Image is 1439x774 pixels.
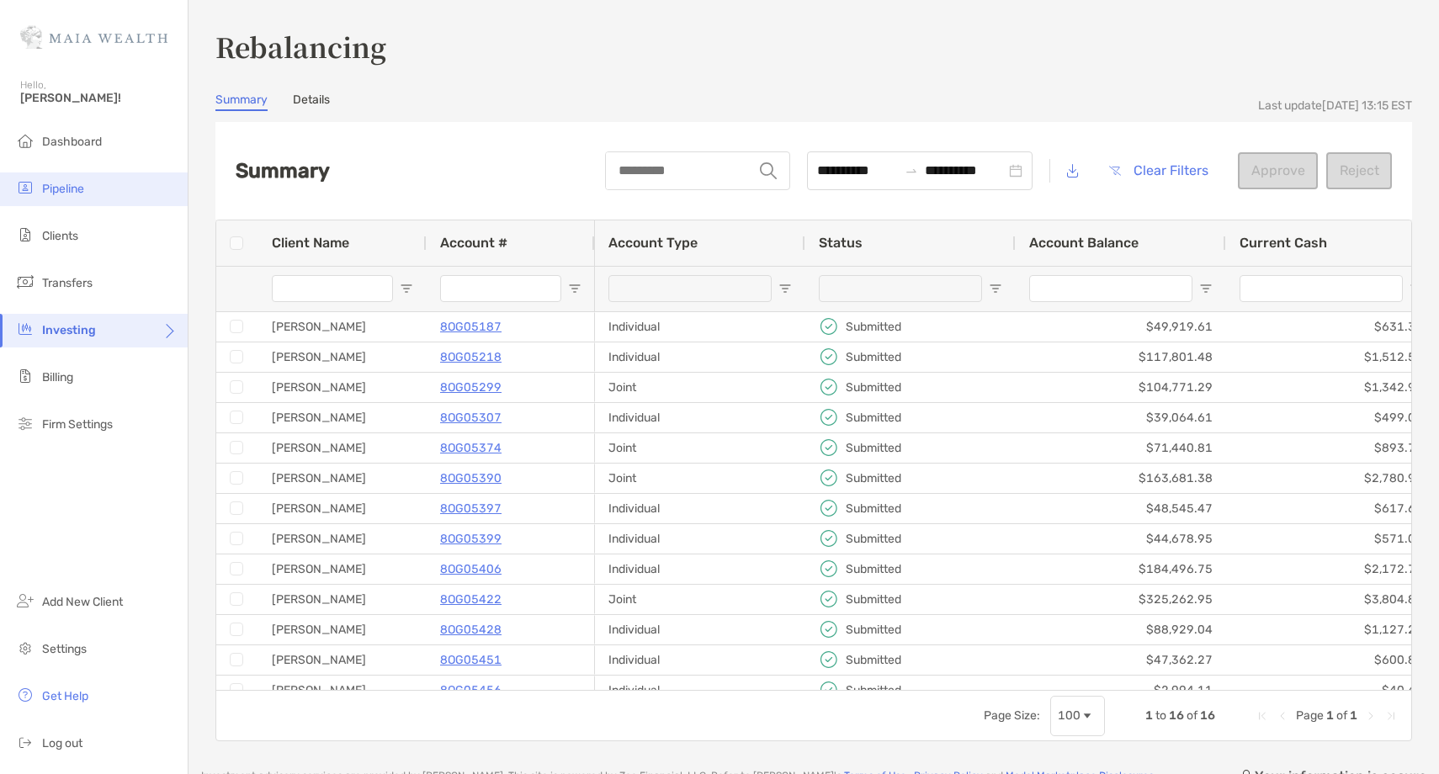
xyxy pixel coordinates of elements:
[1016,403,1226,432] div: $39,064.61
[1029,275,1192,302] input: Account Balance Filter Input
[846,649,901,671] p: Submitted
[846,437,901,459] p: Submitted
[905,164,918,178] span: swap-right
[846,468,901,489] p: Submitted
[440,649,502,671] p: 8OG05451
[293,93,330,111] a: Details
[440,559,502,580] a: 8OG05406
[1016,524,1226,554] div: $44,678.95
[440,498,502,519] a: 8OG05397
[1109,166,1121,176] img: button icon
[15,685,35,705] img: get-help icon
[819,680,839,700] img: icon status
[1016,342,1226,372] div: $117,801.48
[595,342,805,372] div: Individual
[258,312,427,342] div: [PERSON_NAME]
[819,377,839,397] img: icon status
[1336,708,1347,723] span: of
[440,407,502,428] a: 8OG05307
[215,27,1412,66] h3: Rebalancing
[819,347,839,367] img: icon status
[258,524,427,554] div: [PERSON_NAME]
[846,680,901,701] p: Submitted
[1226,524,1436,554] div: $571.01
[1226,433,1436,463] div: $893.79
[1410,282,1423,295] button: Open Filter Menu
[595,312,805,342] div: Individual
[1016,676,1226,705] div: $2,994.11
[1155,708,1166,723] span: to
[819,407,839,427] img: icon status
[1226,676,1436,705] div: $40.48
[42,595,123,609] span: Add New Client
[1016,585,1226,614] div: $325,262.95
[42,182,84,196] span: Pipeline
[846,347,901,368] p: Submitted
[1016,464,1226,493] div: $163,681.38
[1226,312,1436,342] div: $631.33
[258,554,427,584] div: [PERSON_NAME]
[1226,342,1436,372] div: $1,512.52
[272,275,393,302] input: Client Name Filter Input
[1226,585,1436,614] div: $3,804.85
[1169,708,1184,723] span: 16
[236,159,330,183] h2: Summary
[440,589,502,610] p: 8OG05422
[846,619,901,640] p: Submitted
[15,319,35,339] img: investing icon
[258,464,427,493] div: [PERSON_NAME]
[440,468,502,489] p: 8OG05390
[819,619,839,639] img: icon status
[258,403,427,432] div: [PERSON_NAME]
[1384,709,1398,723] div: Last Page
[1240,235,1327,251] span: Current Cash
[440,619,502,640] a: 8OG05428
[1364,709,1378,723] div: Next Page
[905,164,918,178] span: to
[846,498,901,519] p: Submitted
[819,316,839,337] img: icon status
[440,528,502,549] a: 8OG05399
[440,377,502,398] a: 8OG05299
[1096,152,1221,189] button: Clear Filters
[440,437,502,459] a: 8OG05374
[595,494,805,523] div: Individual
[1058,708,1081,723] div: 100
[595,403,805,432] div: Individual
[42,689,88,703] span: Get Help
[1350,708,1357,723] span: 1
[440,347,502,368] a: 8OG05218
[20,91,178,105] span: [PERSON_NAME]!
[42,417,113,432] span: Firm Settings
[440,316,502,337] a: 8OG05187
[1226,554,1436,584] div: $2,172.74
[42,323,96,337] span: Investing
[15,366,35,386] img: billing icon
[42,370,73,384] span: Billing
[1256,709,1269,723] div: First Page
[846,528,901,549] p: Submitted
[258,645,427,675] div: [PERSON_NAME]
[1029,235,1139,251] span: Account Balance
[608,235,698,251] span: Account Type
[1187,708,1197,723] span: of
[15,178,35,198] img: pipeline icon
[1016,312,1226,342] div: $49,919.61
[20,7,167,67] img: Zoe Logo
[440,680,502,701] a: 8OG05456
[15,130,35,151] img: dashboard icon
[595,615,805,644] div: Individual
[819,235,863,251] span: Status
[42,642,87,656] span: Settings
[595,464,805,493] div: Joint
[15,225,35,245] img: clients icon
[1016,494,1226,523] div: $48,545.47
[1016,373,1226,402] div: $104,771.29
[760,162,777,179] img: input icon
[595,373,805,402] div: Joint
[846,316,901,337] p: Submitted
